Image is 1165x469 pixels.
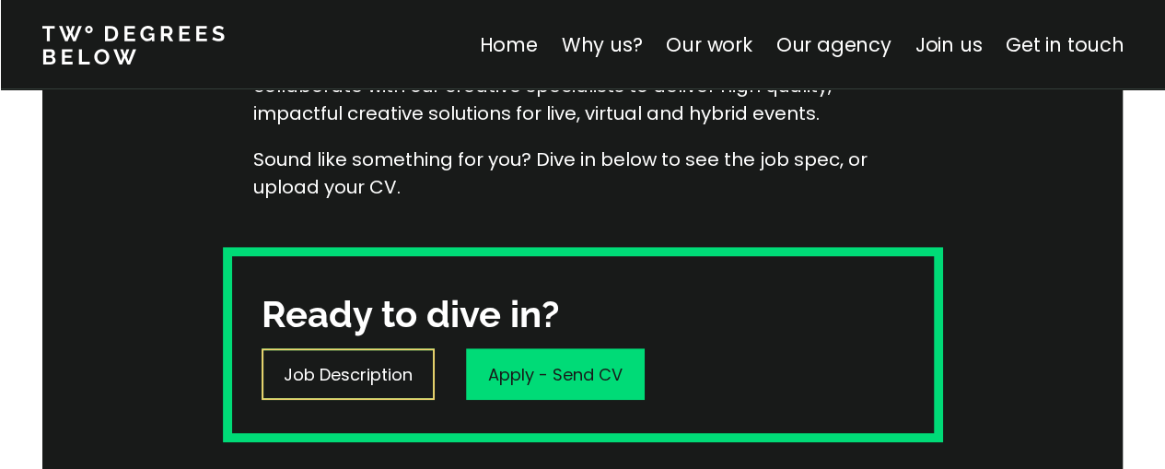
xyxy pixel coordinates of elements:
[915,31,982,58] a: Join us
[262,289,559,339] h3: Ready to dive in?
[284,362,413,387] p: Job Description
[666,31,751,58] a: Our work
[775,31,891,58] a: Our agency
[479,31,537,58] a: Home
[488,362,623,387] p: Apply - Send CV
[1006,31,1124,58] a: Get in touch
[466,348,645,400] a: Apply - Send CV
[561,31,642,58] a: Why us?
[253,146,912,201] p: Sound like something for you? Dive in below to see the job spec, or upload your CV.
[262,348,435,400] a: Job Description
